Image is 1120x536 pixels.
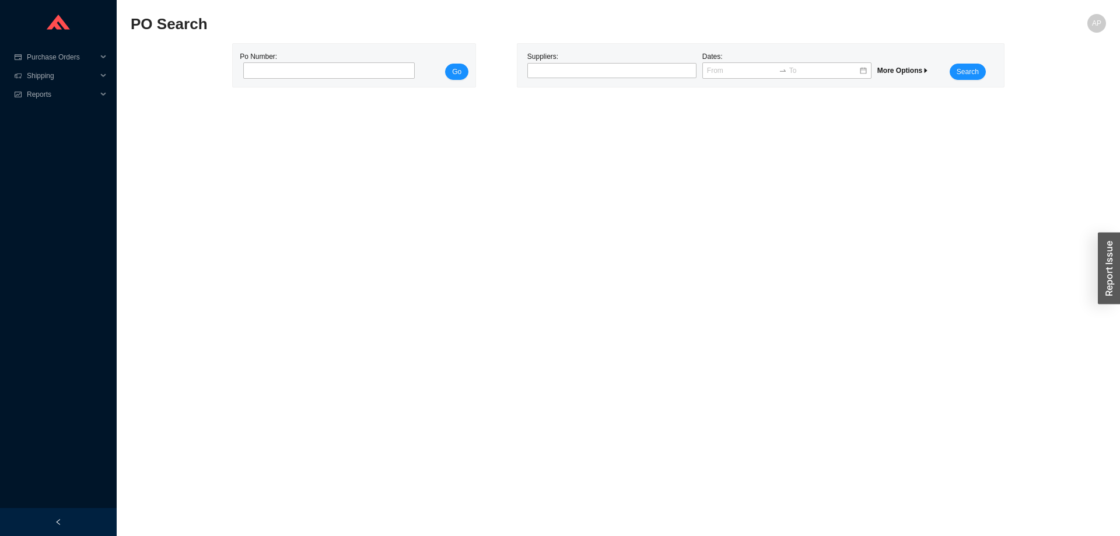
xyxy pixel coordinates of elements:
span: Go [452,66,461,78]
span: swap-right [779,66,787,75]
span: AP [1092,14,1101,33]
div: Suppliers: [524,51,699,80]
span: Search [957,66,979,78]
span: to [779,66,787,75]
span: fund [14,91,22,98]
span: credit-card [14,54,22,61]
input: To [789,65,859,76]
button: Search [950,64,986,80]
div: Po Number: [240,51,411,80]
span: More Options [877,66,929,75]
h2: PO Search [131,14,862,34]
button: Go [445,64,468,80]
span: Reports [27,85,97,104]
span: Purchase Orders [27,48,97,66]
span: caret-right [922,67,929,74]
span: left [55,519,62,526]
span: Shipping [27,66,97,85]
div: Dates: [699,51,874,80]
input: From [707,65,776,76]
